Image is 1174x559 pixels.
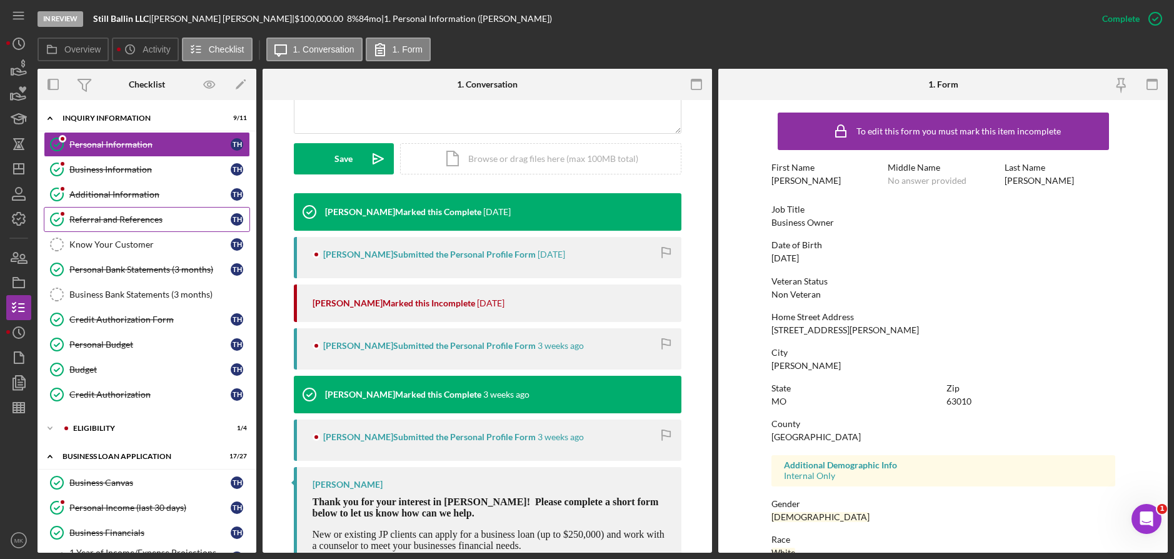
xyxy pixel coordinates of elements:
div: 8 % [347,14,359,24]
div: [PERSON_NAME] Submitted the Personal Profile Form [323,341,536,351]
span: 1 [1157,504,1167,514]
a: Personal Bank Statements (3 months)TH [44,257,250,282]
div: Personal Budget [69,340,231,350]
a: Business Bank Statements (3 months) [44,282,250,307]
div: Middle Name [888,163,998,173]
div: T H [231,476,243,489]
div: 9 / 11 [224,114,247,122]
div: T H [231,263,243,276]
div: Complete [1102,6,1140,31]
div: [PERSON_NAME] Marked this Incomplete [313,298,475,308]
div: [PERSON_NAME] [771,361,841,371]
a: Business InformationTH [44,157,250,182]
time: 2025-08-11 14:27 [538,341,584,351]
div: BUSINESS LOAN APPLICATION [63,453,216,460]
div: T H [231,388,243,401]
button: Complete [1090,6,1168,31]
div: White [771,548,795,558]
div: [PERSON_NAME] Submitted the Personal Profile Form [323,249,536,259]
a: Business FinancialsTH [44,520,250,545]
button: 1. Form [366,38,431,61]
div: Business Owner [771,218,834,228]
a: Additional InformationTH [44,182,250,207]
label: 1. Form [393,44,423,54]
div: T H [231,363,243,376]
div: T H [231,188,243,201]
div: Job Title [771,204,1115,214]
div: Referral and References [69,214,231,224]
div: Budget [69,365,231,375]
a: Referral and ReferencesTH [44,207,250,232]
div: Business Canvas [69,478,231,488]
time: 2025-08-11 14:24 [483,390,529,400]
div: [STREET_ADDRESS][PERSON_NAME] [771,325,919,335]
div: Personal Information [69,139,231,149]
div: [PERSON_NAME] [313,480,383,490]
button: MK [6,528,31,553]
span: Thank you for your interest in [PERSON_NAME]! Please complete a short form below to let us know h... [313,496,659,518]
time: 2025-08-20 18:13 [538,249,565,259]
div: T H [231,138,243,151]
div: T H [231,313,243,326]
div: Credit Authorization Form [69,315,231,325]
div: | [93,14,151,24]
div: [DATE] [771,253,799,263]
div: To edit this form you must mark this item incomplete [856,126,1061,136]
div: $100,000.00 [294,14,347,24]
div: [PERSON_NAME] [1005,176,1074,186]
div: ELIGIBILITY [73,425,216,432]
button: Checklist [182,38,253,61]
a: Personal Income (last 30 days)TH [44,495,250,520]
div: Personal Income (last 30 days) [69,503,231,513]
div: T H [231,526,243,539]
a: BudgetTH [44,357,250,382]
span: New or existing JP clients can apply for a business loan (up to $250,000) and work with a counsel... [313,529,665,551]
div: 84 mo [359,14,381,24]
div: Home Street Address [771,312,1115,322]
button: Overview [38,38,109,61]
div: 1. Conversation [457,79,518,89]
label: 1. Conversation [293,44,354,54]
div: Veteran Status [771,276,1115,286]
div: Zip [946,383,1115,393]
div: [PERSON_NAME] [PERSON_NAME] | [151,14,294,24]
div: [PERSON_NAME] Submitted the Personal Profile Form [323,432,536,442]
div: [PERSON_NAME] Marked this Complete [325,207,481,217]
button: 1. Conversation [266,38,363,61]
a: Business CanvasTH [44,470,250,495]
a: Know Your CustomerTH [44,232,250,257]
div: In Review [38,11,83,27]
div: [GEOGRAPHIC_DATA] [771,432,861,442]
div: [PERSON_NAME] [771,176,841,186]
div: 1 / 4 [224,425,247,432]
label: Checklist [209,44,244,54]
a: Personal InformationTH [44,132,250,157]
div: Gender [771,499,1115,509]
div: Additional Demographic Info [784,460,1103,470]
div: 17 / 27 [224,453,247,460]
div: Internal Only [784,471,1103,481]
div: T H [231,213,243,226]
div: T H [231,338,243,351]
div: Credit Authorization [69,390,231,400]
div: Know Your Customer [69,239,231,249]
div: Business Financials [69,528,231,538]
time: 2025-08-11 14:24 [538,432,584,442]
div: Additional Information [69,189,231,199]
time: 2025-08-20 18:13 [483,207,511,217]
div: County [771,419,1115,429]
div: No answer provided [888,176,966,186]
div: T H [231,501,243,514]
div: | 1. Personal Information ([PERSON_NAME]) [381,14,552,24]
button: Save [294,143,394,174]
div: Race [771,535,1115,545]
div: First Name [771,163,882,173]
div: INQUIRY INFORMATION [63,114,216,122]
div: 63010 [946,396,971,406]
iframe: Intercom live chat [1131,504,1161,534]
text: MK [14,537,24,544]
div: [PERSON_NAME] Marked this Complete [325,390,481,400]
b: Still Ballin LLC [93,13,149,24]
div: 1. Form [928,79,958,89]
div: T H [231,238,243,251]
